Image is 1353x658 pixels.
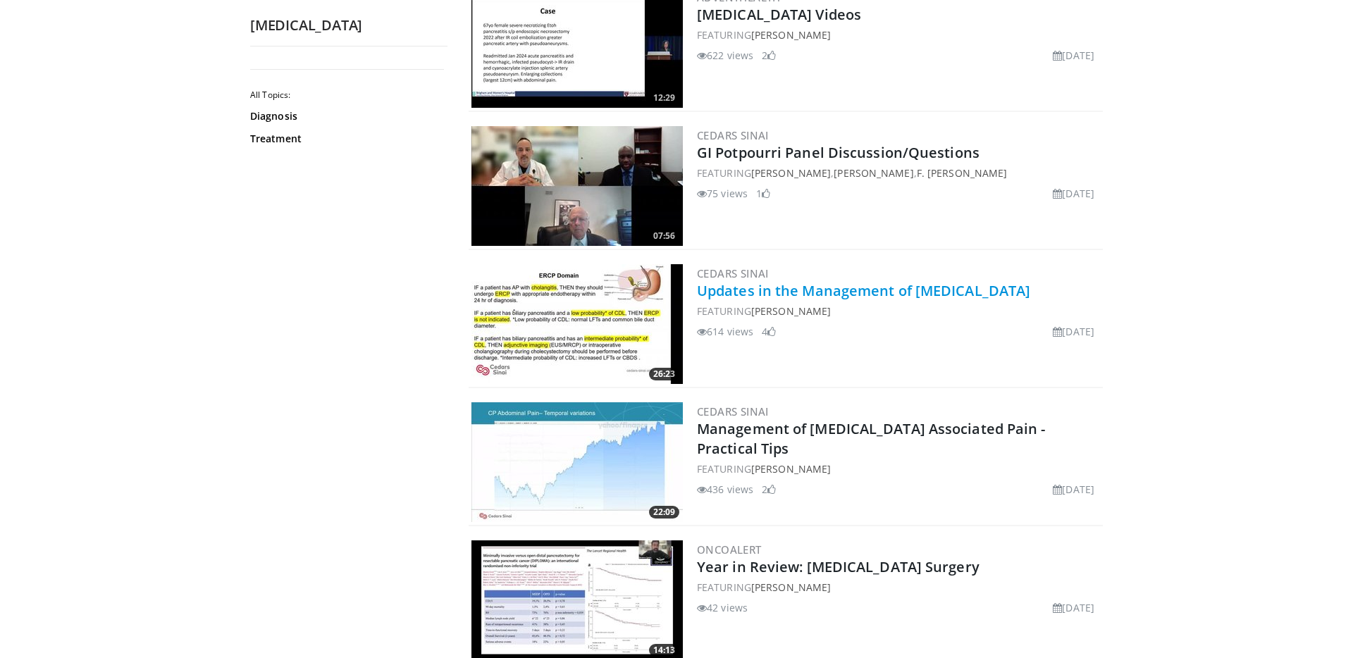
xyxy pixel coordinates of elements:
span: 22:09 [649,506,679,519]
a: Cedars Sinai [697,404,769,418]
li: [DATE] [1053,48,1094,63]
li: [DATE] [1053,482,1094,497]
a: 26:23 [471,264,683,384]
a: 07:56 [471,126,683,246]
a: [PERSON_NAME] [751,581,831,594]
li: 622 views [697,48,753,63]
li: [DATE] [1053,600,1094,615]
img: 5d23b29f-d258-46bc-8eac-169207ccd66e.300x170_q85_crop-smart_upscale.jpg [471,264,683,384]
div: FEATURING [697,27,1100,42]
li: 4 [762,324,776,339]
li: [DATE] [1053,324,1094,339]
a: [PERSON_NAME] [834,166,913,180]
img: 239ebd93-e39d-423c-ab18-44fa079117a1.300x170_q85_crop-smart_upscale.jpg [471,126,683,246]
a: [PERSON_NAME] [751,28,831,42]
a: Year in Review: [MEDICAL_DATA] Surgery [697,557,980,576]
a: Cedars Sinai [697,266,769,280]
div: FEATURING [697,461,1100,476]
a: Management of [MEDICAL_DATA] Associated Pain - Practical Tips [697,419,1046,458]
a: 22:09 [471,402,683,522]
a: Diagnosis [250,109,440,123]
img: 427b408a-6e58-4ad2-afa1-031c6568e8a3.300x170_q85_crop-smart_upscale.jpg [471,402,683,522]
span: 26:23 [649,368,679,380]
a: OncoAlert [697,542,762,557]
a: [PERSON_NAME] [751,166,831,180]
span: 12:29 [649,92,679,104]
span: 14:13 [649,644,679,657]
a: Treatment [250,132,440,146]
a: Updates in the Management of [MEDICAL_DATA] [697,281,1030,300]
li: 42 views [697,600,748,615]
li: 436 views [697,482,753,497]
div: FEATURING [697,580,1100,595]
a: Cedars Sinai [697,128,769,142]
li: 2 [762,48,776,63]
a: GI Potpourri Panel Discussion/Questions [697,143,980,162]
div: FEATURING , , [697,166,1100,180]
a: [MEDICAL_DATA] Videos [697,5,861,24]
li: 2 [762,482,776,497]
div: FEATURING [697,304,1100,318]
li: [DATE] [1053,186,1094,201]
h2: [MEDICAL_DATA] [250,16,447,35]
a: [PERSON_NAME] [751,304,831,318]
a: F. [PERSON_NAME] [917,166,1008,180]
li: 75 views [697,186,748,201]
span: 07:56 [649,230,679,242]
h2: All Topics: [250,89,444,101]
li: 614 views [697,324,753,339]
a: [PERSON_NAME] [751,462,831,476]
li: 1 [756,186,770,201]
